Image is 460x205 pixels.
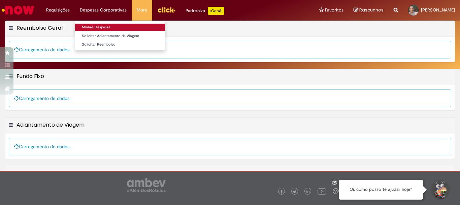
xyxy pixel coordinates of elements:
[75,24,165,31] a: Minhas Despesas
[333,188,339,194] img: logo_footer_workplace.png
[208,7,224,15] p: +GenAi
[9,41,451,58] div: Carregamento de dados...
[354,7,384,14] a: Rascunhos
[157,5,175,15] img: click_logo_yellow_360x200.png
[280,190,283,194] img: logo_footer_facebook.png
[359,7,384,13] span: Rascunhos
[137,7,147,14] span: More
[80,7,127,14] span: Despesas Corporativas
[430,180,450,200] button: Iniciar Conversa de Suporte
[8,122,13,130] button: Adiantamento de Viagem Menu de contexto
[318,187,326,196] img: logo_footer_youtube.png
[17,121,85,129] h2: Adiantamento de Viagem
[127,178,166,192] img: logo_footer_ambev_rotulo_gray.png
[17,170,99,177] h2: Cartão Coorporativo - Viagens
[293,190,296,194] img: logo_footer_twitter.png
[8,25,13,33] button: Reembolso Geral Menu de contexto
[339,180,423,200] div: Oi, como posso te ajudar hoje?
[46,7,70,14] span: Requisições
[17,72,44,80] h2: Fundo Fixo
[75,32,165,40] a: Solicitar Adiantamento de Viagem
[9,89,451,107] div: Carregamento de dados...
[17,24,63,32] h2: Reembolso Geral
[306,190,310,194] img: logo_footer_linkedin.png
[9,138,451,155] div: Carregamento de dados...
[186,7,224,15] div: Padroniza
[75,20,165,50] ul: Despesas Corporativas
[325,7,343,14] span: Favoritos
[75,41,165,48] a: Solicitar Reembolso
[421,7,455,13] span: [PERSON_NAME]
[1,3,35,17] img: ServiceNow
[8,170,13,179] button: Cartão Coorporativo - Viagens Menu de contexto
